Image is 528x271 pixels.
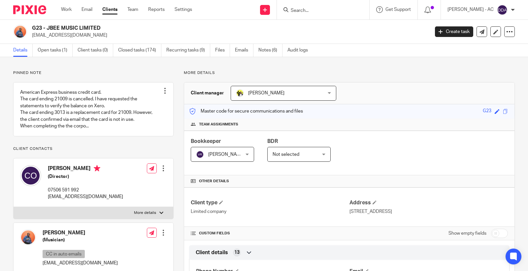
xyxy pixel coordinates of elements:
[191,90,224,96] h3: Client manager
[191,231,349,236] h4: CUSTOM FIELDS
[61,6,72,13] a: Work
[189,108,303,115] p: Master code for secure communications and files
[43,237,118,243] h5: (Musician)
[448,230,486,237] label: Show empty fields
[191,139,221,144] span: Bookkeeper
[497,5,508,15] img: svg%3E
[43,229,118,236] h4: [PERSON_NAME]
[191,208,349,215] p: Limited company
[48,193,123,200] p: [EMAIL_ADDRESS][DOMAIN_NAME]
[20,229,36,245] img: Kyle%20Joshua%20Grant-Konadu%20(JBee).jpg
[483,108,491,115] div: G23
[191,199,349,206] h4: Client type
[94,165,100,172] i: Primary
[127,6,138,13] a: Team
[196,151,204,158] img: svg%3E
[184,70,515,76] p: More details
[166,44,210,57] a: Recurring tasks (9)
[48,173,123,180] h5: (Director)
[82,6,92,13] a: Email
[273,152,299,157] span: Not selected
[215,44,230,57] a: Files
[13,44,33,57] a: Details
[199,179,229,184] span: Other details
[248,91,284,95] span: [PERSON_NAME]
[235,44,253,57] a: Emails
[236,89,244,97] img: Carine-Starbridge.jpg
[349,199,508,206] h4: Address
[199,122,238,127] span: Team assignments
[134,210,156,216] p: More details
[287,44,313,57] a: Audit logs
[349,208,508,215] p: [STREET_ADDRESS]
[196,249,228,256] span: Client details
[13,5,46,14] img: Pixie
[43,250,85,258] p: CC in auto emails
[267,139,278,144] span: BDR
[13,25,27,39] img: Kyle%20Joshua%20Grant-Konadu%20(JBee).jpg
[38,44,73,57] a: Open tasks (1)
[447,6,494,13] p: [PERSON_NAME] - AC
[385,7,411,12] span: Get Support
[48,187,123,193] p: 07506 591 992
[175,6,192,13] a: Settings
[13,70,174,76] p: Pinned note
[102,6,117,13] a: Clients
[290,8,349,14] input: Search
[13,146,174,152] p: Client contacts
[78,44,113,57] a: Client tasks (0)
[32,25,346,32] h2: G23 - JBEE MUSIC LIMITED
[118,44,161,57] a: Closed tasks (174)
[258,44,282,57] a: Notes (6)
[48,165,123,173] h4: [PERSON_NAME]
[435,26,473,37] a: Create task
[234,249,240,256] span: 13
[20,165,41,186] img: svg%3E
[43,260,118,266] p: [EMAIL_ADDRESS][DOMAIN_NAME]
[208,152,245,157] span: [PERSON_NAME]
[148,6,165,13] a: Reports
[32,32,425,39] p: [EMAIL_ADDRESS][DOMAIN_NAME]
